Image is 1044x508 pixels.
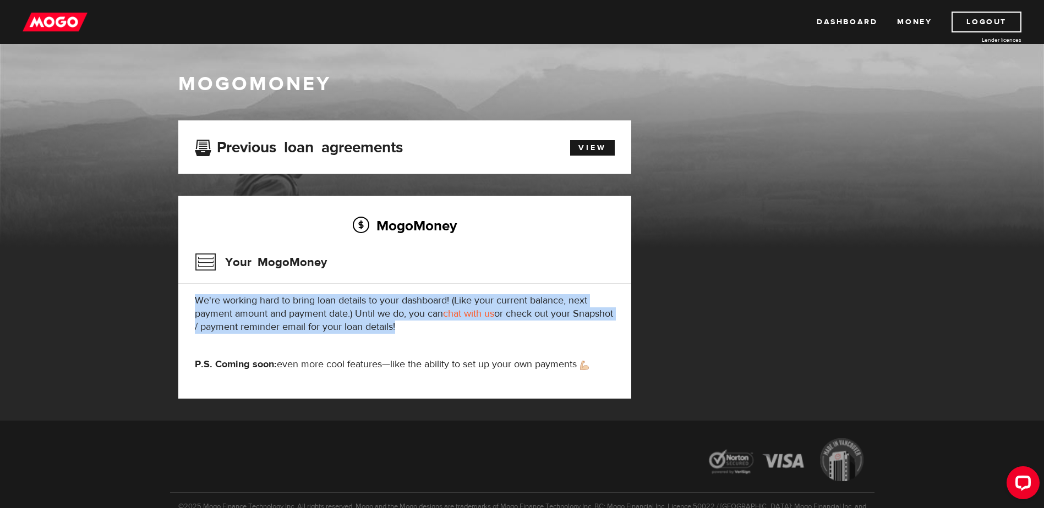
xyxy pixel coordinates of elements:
strong: P.S. Coming soon: [195,358,277,371]
a: Lender licences [939,36,1021,44]
a: Logout [952,12,1021,32]
a: chat with us [443,307,494,320]
h2: MogoMoney [195,214,615,237]
h1: MogoMoney [178,73,866,96]
img: strong arm emoji [580,361,589,370]
p: We're working hard to bring loan details to your dashboard! (Like your current balance, next paym... [195,294,615,334]
h3: Your MogoMoney [195,248,327,277]
img: legal-icons-92a2ffecb4d32d839781d1b4e4802d7b.png [698,430,874,492]
a: View [570,140,615,156]
p: even more cool features—like the ability to set up your own payments [195,358,615,371]
a: Money [897,12,932,32]
iframe: LiveChat chat widget [998,462,1044,508]
h3: Previous loan agreements [195,139,403,153]
img: mogo_logo-11ee424be714fa7cbb0f0f49df9e16ec.png [23,12,88,32]
a: Dashboard [817,12,877,32]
